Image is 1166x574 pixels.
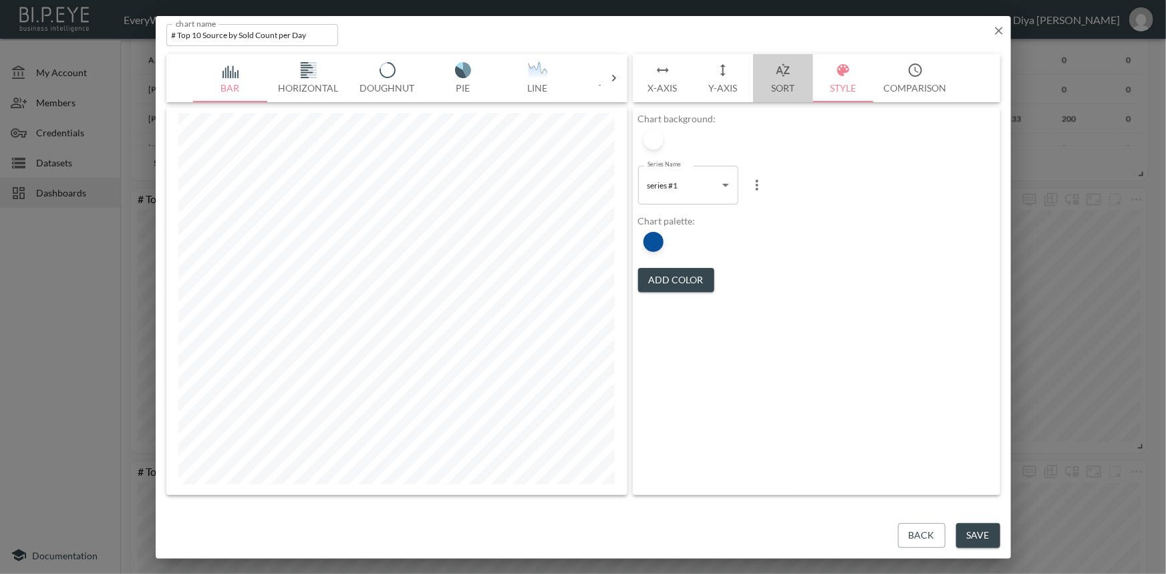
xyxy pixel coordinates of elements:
[638,268,714,293] button: Add Color
[176,18,216,29] label: chart name
[633,54,693,102] button: X-Axis
[511,62,565,78] img: QsdC10Ldf0L3QsNC30LLQuF83KTt9LmNscy0ye2ZpbGw6IzQ1NWE2NDt9PC9zdHlsZT48bGluZWFyR3JhZGllbnQgaWQ9ItCT...
[436,62,490,78] img: svg+xml;base64,PHN2ZyB4bWxucz0iaHR0cDovL3d3dy53My5vcmcvMjAwMC9zdmciIHZpZXdCb3g9IjAgMCAxNzUuMDMgMT...
[575,54,650,102] button: Table
[349,54,426,102] button: Doughnut
[204,62,257,78] img: svg+xml;base64,PHN2ZyB4bWxucz0iaHR0cDovL3d3dy53My5vcmcvMjAwMC9zdmciIHZpZXdCb3g9IjAgMCAxNzQgMTc1Ij...
[956,523,1000,548] button: Save
[166,24,339,46] input: chart name
[693,54,753,102] button: Y-Axis
[746,174,768,196] button: more
[753,54,813,102] button: Sort
[647,180,678,190] span: series #1
[361,62,414,78] img: svg+xml;base64,PHN2ZyB4bWxucz0iaHR0cDovL3d3dy53My5vcmcvMjAwMC9zdmciIHZpZXdCb3g9IjAgMCAxNzUuMDkgMT...
[193,54,268,102] button: Bar
[813,54,873,102] button: Style
[898,523,945,548] button: Back
[268,54,349,102] button: Horizontal
[647,160,681,168] label: Series Name
[282,62,335,78] img: svg+xml;base64,PHN2ZyB4bWxucz0iaHR0cDovL3d3dy53My5vcmcvMjAwMC9zdmciIHZpZXdCb3g9IjAgMCAxNzUuMDQgMT...
[638,113,718,124] div: Chart background:
[586,62,639,78] img: svg+xml;base64,PHN2ZyB4bWxucz0iaHR0cDovL3d3dy53My5vcmcvMjAwMC9zdmciIHZpZXdCb3g9IjAgMCAxNzUgMTc1Ij...
[873,54,958,102] button: Comparison
[500,54,575,102] button: Line
[426,54,500,102] button: Pie
[638,215,714,227] div: Chart palette:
